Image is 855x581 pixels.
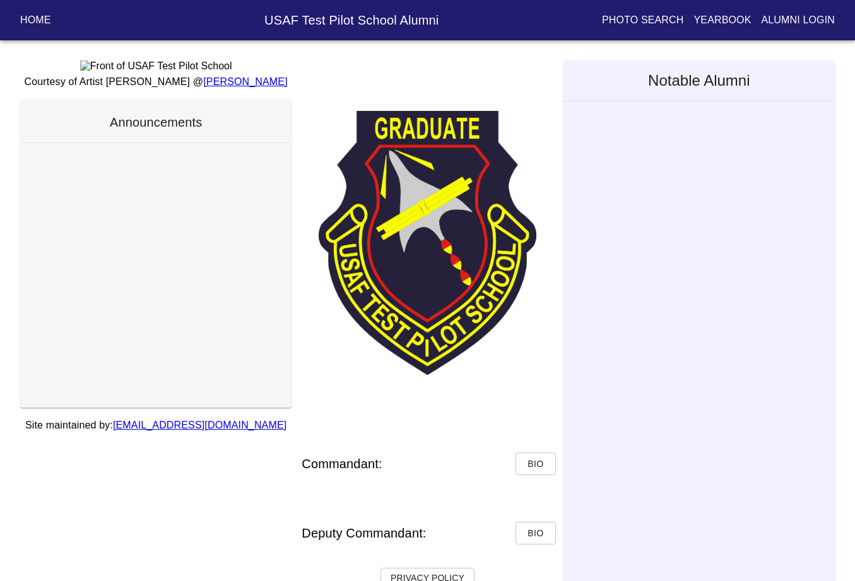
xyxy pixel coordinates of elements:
[15,9,56,32] button: Home
[516,452,556,476] button: Bio
[302,454,382,474] h6: Commandant:
[762,13,835,28] p: Alumni Login
[526,456,546,472] span: Bio
[20,74,292,89] p: Courtesy of Artist [PERSON_NAME] @
[113,420,286,430] a: [EMAIL_ADDRESS][DOMAIN_NAME]
[563,60,835,101] h5: Notable Alumni
[147,10,557,30] h6: USAF Test Pilot School Alumni
[597,9,689,32] button: Photo Search
[20,418,292,433] p: Site maintained by:
[757,9,840,32] button: Alumni Login
[203,76,288,87] a: [PERSON_NAME]
[516,522,556,545] button: Bio
[526,526,546,541] span: Bio
[602,13,684,28] p: Photo Search
[20,13,51,28] p: Home
[80,60,232,72] img: Front of USAF Test Pilot School
[319,111,536,375] img: TPS Patch
[693,13,751,28] p: Yearbook
[688,9,756,32] button: Yearbook
[23,112,289,132] h6: Announcements
[302,523,426,543] h6: Deputy Commandant:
